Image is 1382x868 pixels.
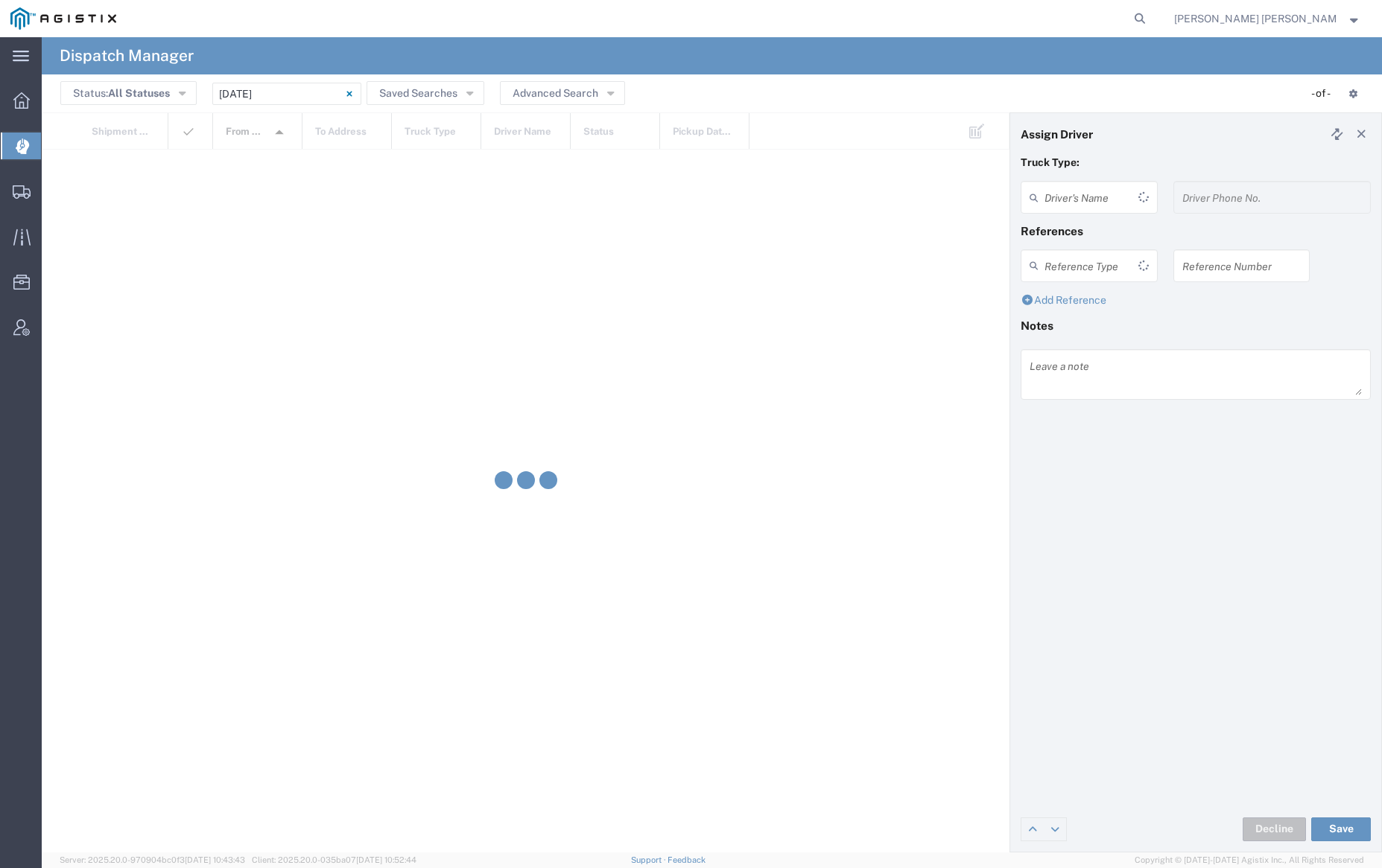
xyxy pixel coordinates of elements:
span: Server: 2025.20.0-970904bc0f3 [60,855,245,864]
a: Feedback [668,855,706,864]
p: Truck Type: [1021,155,1371,170]
button: Saved Searches [367,81,484,105]
a: Edit next row [1044,818,1066,840]
button: Advanced Search [500,81,625,105]
h4: References [1021,224,1371,237]
span: Client: 2025.20.0-035ba07 [252,855,416,864]
a: Add Reference [1021,294,1106,306]
h4: Assign Driver [1021,127,1093,141]
a: Support [631,855,668,864]
span: [DATE] 10:43:43 [185,855,245,864]
span: All Statuses [108,87,170,99]
span: [DATE] 10:52:44 [356,855,416,864]
span: Kayte Bray Dogali [1174,10,1337,27]
h4: Dispatch Manager [60,37,194,74]
span: Copyright © [DATE]-[DATE] Agistix Inc., All Rights Reserved [1135,854,1364,867]
div: - of - [1311,86,1337,101]
button: [PERSON_NAME] [PERSON_NAME] [1173,10,1361,28]
button: Status:All Statuses [60,81,197,105]
img: logo [10,7,116,30]
button: Save [1311,817,1371,841]
h4: Notes [1021,319,1371,332]
a: Edit previous row [1021,818,1044,840]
